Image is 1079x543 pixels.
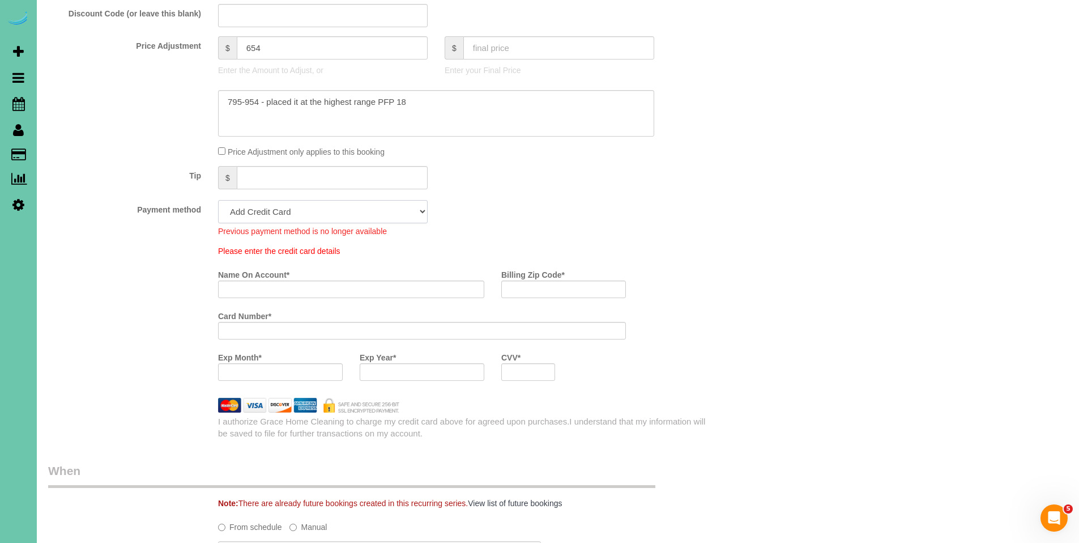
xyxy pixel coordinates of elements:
[1040,504,1068,532] iframe: Intercom live chat
[40,166,210,181] label: Tip
[501,348,521,363] label: CVV
[218,524,225,531] input: From schedule
[218,307,271,322] label: Card Number
[289,524,297,531] input: Manual
[218,265,289,281] label: Name On Account
[210,498,719,509] div: There are already future bookings created in this recurring series.
[40,36,210,52] label: Price Adjustment
[218,36,237,60] span: $
[40,200,210,215] label: Payment method
[445,65,654,76] p: Enter your Final Price
[218,517,282,533] label: From schedule
[218,65,428,76] p: Enter the Amount to Adjust, or
[218,499,238,508] strong: Note:
[463,36,654,60] input: final price
[228,147,385,156] span: Price Adjustment only applies to this booking
[218,348,262,363] label: Exp Month
[1064,504,1073,514] span: 5
[360,348,396,363] label: Exp Year
[468,499,562,508] a: View list of future bookings
[210,245,634,257] div: Please enter the credit card details
[289,517,327,533] label: Manual
[501,265,565,281] label: Billing Zip Code
[40,4,210,19] label: Discount Code (or leave this blank)
[210,415,719,440] div: I authorize Grace Home Cleaning to charge my credit card above for agreed upon purchases.
[218,166,237,189] span: $
[218,223,428,237] div: Previous payment method is no longer available
[7,11,29,27] img: Automaid Logo
[445,36,463,60] span: $
[210,398,408,412] img: credit cards
[48,463,655,488] legend: When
